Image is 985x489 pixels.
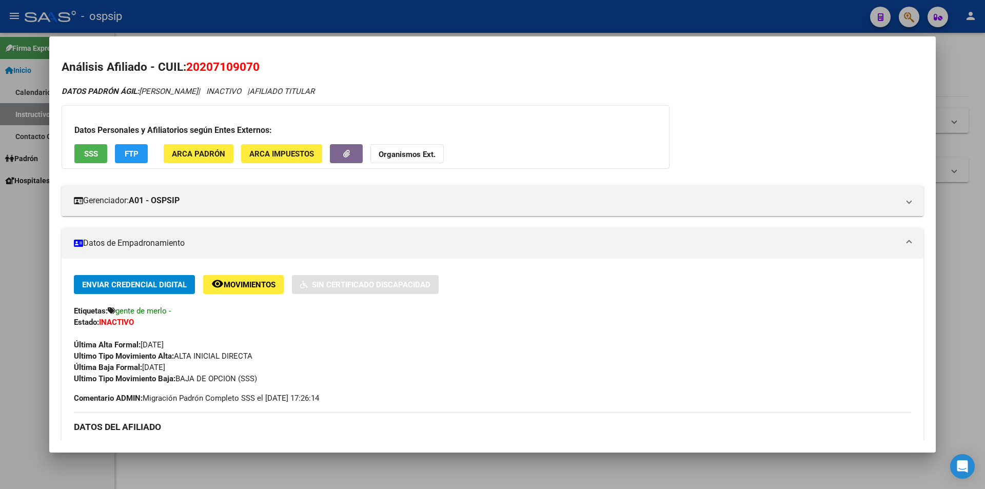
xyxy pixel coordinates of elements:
strong: Última Alta Formal: [74,340,141,349]
mat-panel-title: Datos de Empadronamiento [74,237,899,249]
span: ARCA Impuestos [249,149,314,159]
span: gente de merlo - [115,306,171,316]
span: FTP [125,149,139,159]
strong: DATOS PADRÓN ÁGIL: [62,87,139,96]
button: Sin Certificado Discapacidad [292,275,439,294]
strong: Ultimo Tipo Movimiento Alta: [74,351,174,361]
button: Movimientos [203,275,284,294]
button: SSS [74,144,107,163]
span: Movimientos [224,280,275,289]
span: AFILIADO TITULAR [249,87,314,96]
span: Migración Padrón Completo SSS el [DATE] 17:26:14 [74,393,319,404]
span: [PERSON_NAME] [62,87,198,96]
span: Enviar Credencial Digital [82,280,187,289]
button: ARCA Impuestos [241,144,322,163]
span: ALTA INICIAL DIRECTA [74,351,252,361]
mat-expansion-panel-header: Datos de Empadronamiento [62,228,923,259]
span: SSS [84,149,98,159]
strong: Organismos Ext. [379,150,436,159]
button: Organismos Ext. [370,144,444,163]
i: | INACTIVO | [62,87,314,96]
mat-expansion-panel-header: Gerenciador:A01 - OSPSIP [62,185,923,216]
strong: Estado: [74,318,99,327]
strong: INACTIVO [99,318,134,327]
h3: DATOS DEL AFILIADO [74,421,911,433]
button: FTP [115,144,148,163]
div: Open Intercom Messenger [950,454,975,479]
h2: Análisis Afiliado - CUIL: [62,58,923,76]
span: 20207109070 [186,60,260,73]
strong: Ultimo Tipo Movimiento Baja: [74,374,175,383]
span: [DATE] [74,363,165,372]
strong: Comentario ADMIN: [74,394,143,403]
strong: A01 - OSPSIP [129,194,180,207]
span: Sin Certificado Discapacidad [312,280,430,289]
strong: Última Baja Formal: [74,363,142,372]
mat-icon: remove_red_eye [211,278,224,290]
h3: Datos Personales y Afiliatorios según Entes Externos: [74,124,657,136]
button: Enviar Credencial Digital [74,275,195,294]
span: ARCA Padrón [172,149,225,159]
mat-panel-title: Gerenciador: [74,194,899,207]
span: [DATE] [74,340,164,349]
span: BAJA DE OPCION (SSS) [74,374,257,383]
strong: Etiquetas: [74,306,108,316]
button: ARCA Padrón [164,144,233,163]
